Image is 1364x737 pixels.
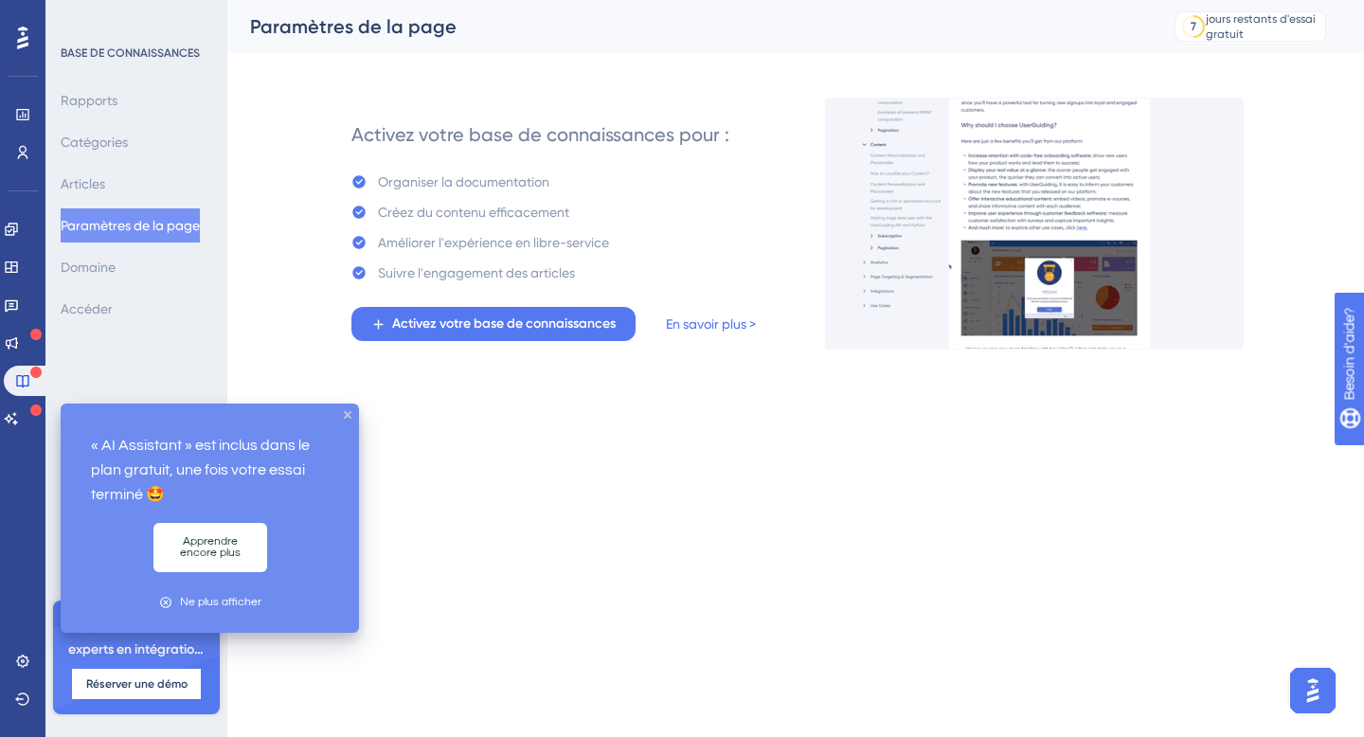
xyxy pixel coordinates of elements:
[180,535,241,559] font: Apprendre encore plus
[392,315,616,332] font: Activez votre base de connaissances
[61,292,113,326] button: Accéder
[250,15,457,38] font: Paramètres de la page
[61,208,200,243] button: Paramètres de la page
[61,167,105,201] button: Articles
[666,316,756,332] font: En savoir plus >
[180,596,261,608] font: Ne plus afficher
[344,411,351,419] div: fermer l'info-bulle
[351,123,729,146] font: Activez votre base de connaissances pour :
[378,265,575,280] font: Suivre l'engagement des articles
[45,9,137,23] font: Besoin d'aide?
[378,205,569,220] font: Créez du contenu efficacement
[61,83,117,117] button: Rapports
[666,313,756,335] a: En savoir plus >
[378,235,609,250] font: Améliorer l'expérience en libre-service
[351,307,636,341] button: Activez votre base de connaissances
[72,669,201,699] button: Réserver une démo
[61,135,128,150] font: Catégories
[61,260,116,275] font: Domaine
[68,619,204,680] font: Rencontrez nos experts en intégration 🎧
[61,93,117,108] font: Rapports
[86,677,188,691] font: Réserver une démo
[825,98,1244,350] img: a27db7f7ef9877a438c7956077c236be.gif
[61,176,105,191] font: Articles
[1284,662,1341,719] iframe: Lanceur d'assistant d'IA UserGuiding
[91,438,313,502] font: « AI Assistant » est inclus dans le plan gratuit, une fois votre essai terminé 🤩
[61,46,200,60] font: BASE DE CONNAISSANCES
[61,301,113,316] font: Accéder
[61,250,116,284] button: Domaine
[1191,20,1196,33] font: 7
[1206,12,1316,41] font: jours restants d'essai gratuit
[153,523,267,572] button: Apprendre encore plus
[61,218,200,233] font: Paramètres de la page
[378,174,549,189] font: Organiser la documentation
[180,593,261,611] div: Ne plus afficher
[61,125,128,159] button: Catégories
